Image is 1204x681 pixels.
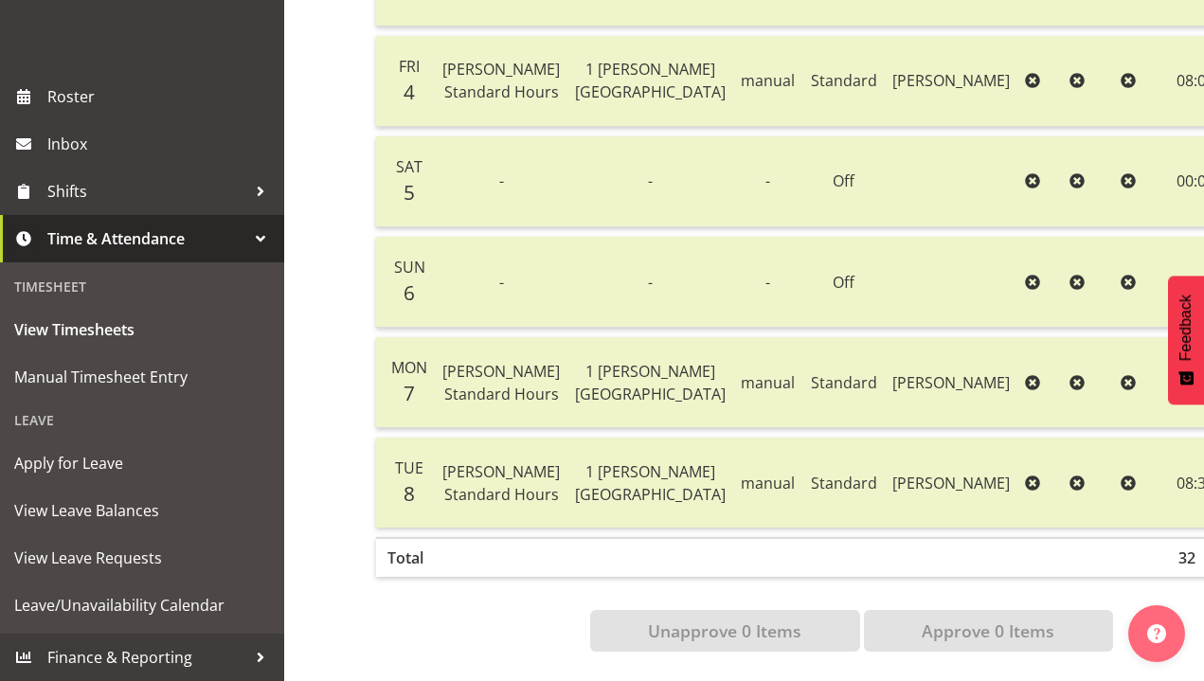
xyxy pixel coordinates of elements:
span: Time & Attendance [47,224,246,253]
a: Manual Timesheet Entry [5,353,279,401]
span: Roster [47,82,275,111]
span: Unapprove 0 Items [648,618,801,643]
a: View Leave Balances [5,487,279,534]
span: Inbox [47,130,275,158]
span: Leave/Unavailability Calendar [14,591,270,619]
span: - [499,170,504,191]
span: [PERSON_NAME] [892,372,1010,393]
span: Shifts [47,177,246,206]
span: View Leave Requests [14,544,270,572]
span: [PERSON_NAME] [892,473,1010,493]
th: Total [376,537,435,577]
td: Standard [803,438,885,528]
span: - [648,170,653,191]
span: manual [741,70,795,91]
td: Standard [803,36,885,127]
span: 1 [PERSON_NAME][GEOGRAPHIC_DATA] [575,361,726,404]
span: Mon [391,357,427,378]
div: Leave [5,401,279,439]
div: Timesheet [5,267,279,306]
span: Sun [394,257,425,278]
span: Tue [395,457,423,478]
span: 4 [404,79,415,105]
a: Apply for Leave [5,439,279,487]
span: [PERSON_NAME] [892,70,1010,91]
span: 8 [404,480,415,507]
td: Standard [803,337,885,428]
span: View Leave Balances [14,496,270,525]
span: - [648,272,653,293]
span: [PERSON_NAME] Standard Hours [442,361,560,404]
button: Unapprove 0 Items [590,610,860,652]
span: 7 [404,380,415,406]
span: Sat [396,156,422,177]
td: Off [803,136,885,227]
img: help-xxl-2.png [1147,624,1166,643]
span: Apply for Leave [14,449,270,477]
span: Feedback [1177,295,1195,361]
span: View Timesheets [14,315,270,344]
span: 1 [PERSON_NAME][GEOGRAPHIC_DATA] [575,461,726,505]
span: Finance & Reporting [47,643,246,672]
span: [PERSON_NAME] Standard Hours [442,461,560,505]
a: View Timesheets [5,306,279,353]
span: [PERSON_NAME] Standard Hours [442,59,560,102]
span: 6 [404,279,415,306]
span: - [765,170,770,191]
button: Feedback - Show survey [1168,276,1204,404]
a: Leave/Unavailability Calendar [5,582,279,629]
td: Off [803,237,885,328]
button: Approve 0 Items [864,610,1113,652]
span: manual [741,473,795,493]
a: View Leave Requests [5,534,279,582]
span: Fri [399,56,420,77]
span: - [765,272,770,293]
span: manual [741,372,795,393]
span: 5 [404,179,415,206]
span: Approve 0 Items [922,618,1054,643]
span: Manual Timesheet Entry [14,363,270,391]
span: 1 [PERSON_NAME][GEOGRAPHIC_DATA] [575,59,726,102]
span: - [499,272,504,293]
